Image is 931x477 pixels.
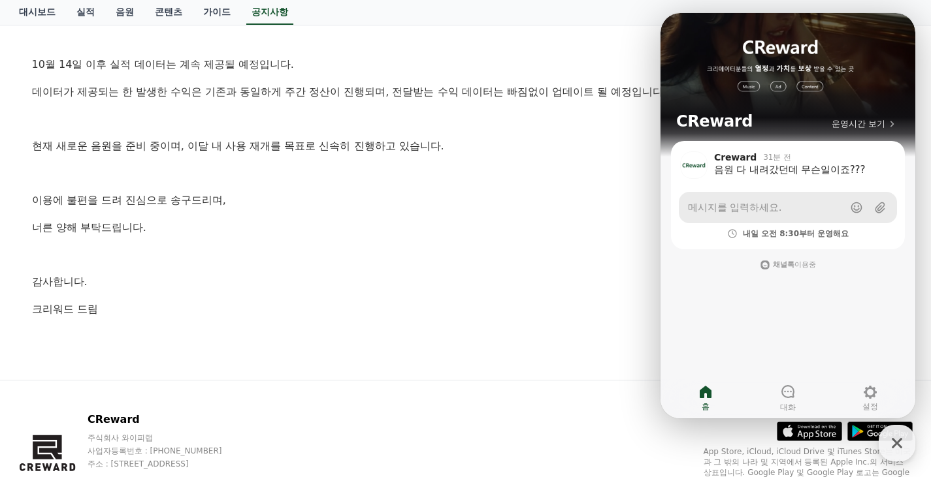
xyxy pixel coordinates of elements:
p: 사업자등록번호 : [PHONE_NUMBER] [88,446,247,456]
p: CReward [88,412,247,427]
p: 현재 새로운 음원을 준비 중이며, 이달 내 사용 재개를 목표로 신속히 진행하고 있습니다. [32,138,900,155]
iframe: Channel chat [661,13,915,418]
p: 크리워드 드림 [32,301,900,318]
p: 이용에 불편을 드려 진심으로 송구드리며, [32,192,900,209]
a: 목록 [32,328,900,356]
p: 10월 14일 이후 실적 데이터는 계속 제공될 예정입니다. [32,56,900,73]
p: 데이터가 제공되는 한 발생한 수익은 기존과 동일하게 주간 정산이 진행되며, 전달받는 수익 데이터는 빠짐없이 업데이트 될 예정입니다. [32,84,900,100]
p: 주식회사 와이피랩 [88,433,247,443]
p: 주소 : [STREET_ADDRESS] [88,459,247,469]
p: 감사합니다. [32,273,900,290]
p: 너른 양해 부탁드립니다. [32,219,900,236]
